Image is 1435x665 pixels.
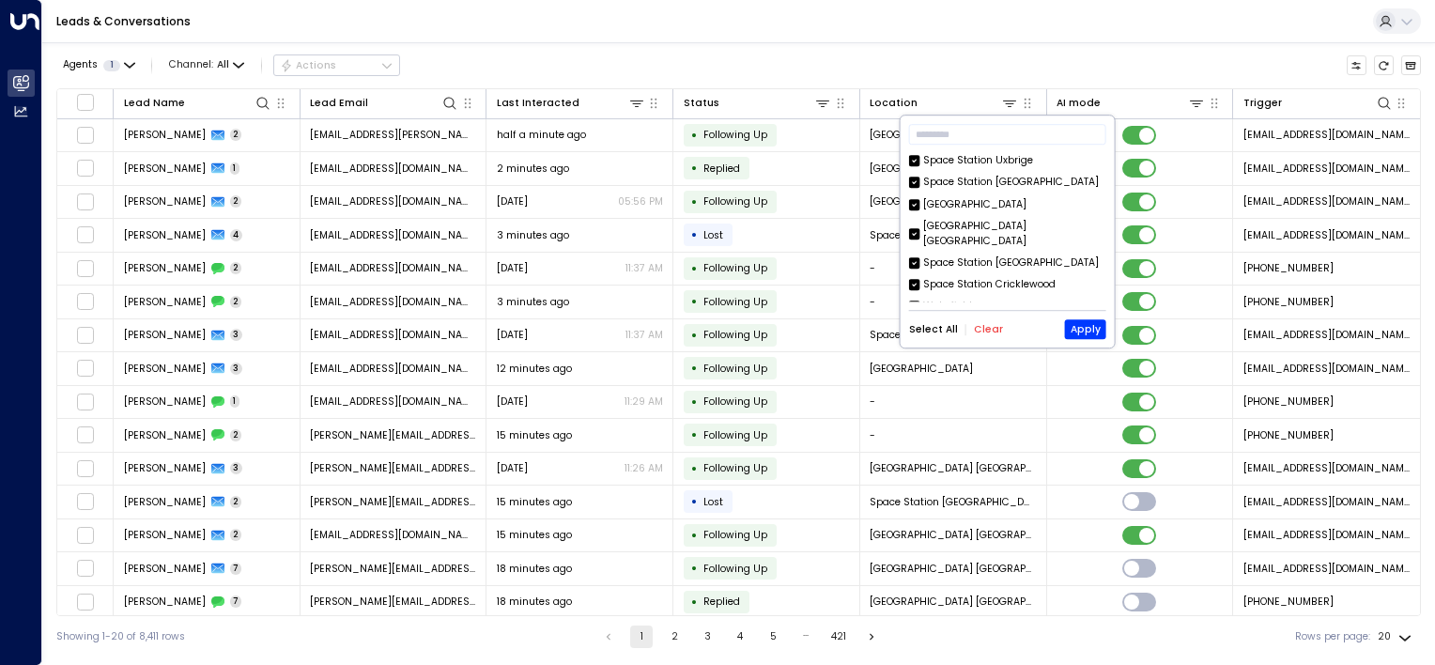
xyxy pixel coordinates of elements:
div: • [691,123,698,147]
span: Aug 17, 2025 [497,461,528,475]
span: Aug 17, 2025 [497,394,528,409]
p: 11:26 AM [625,461,663,475]
div: Lead Email [310,94,458,112]
span: smproposal2009@gmail.com [310,362,476,376]
div: Space Station [GEOGRAPHIC_DATA] [923,255,1099,271]
span: Rosie Strandberg [124,562,206,576]
span: Toggle select row [76,426,94,444]
span: Toggle select row [76,593,94,611]
div: [GEOGRAPHIC_DATA] [GEOGRAPHIC_DATA] [909,219,1106,249]
span: Toggle select row [76,493,94,511]
p: 05:56 PM [618,194,663,209]
div: • [691,556,698,580]
span: 2 [230,262,242,274]
td: - [860,386,1047,419]
span: Toggle select row [76,193,94,210]
span: Toggle select all [76,93,94,111]
span: 2 [230,129,242,141]
span: Toggle select row [76,326,94,344]
span: Replied [703,595,740,609]
div: • [691,423,698,447]
span: Following Up [703,261,767,275]
div: • [691,523,698,548]
div: Space Station Uxbrige [923,153,1033,168]
span: Lost [703,495,723,509]
div: Location [870,94,1018,112]
span: Toggle select row [76,360,94,378]
span: Following Up [703,461,767,475]
span: Space Station Brentford [870,495,1036,509]
span: 7 [230,563,242,575]
span: Toggle select row [76,293,94,311]
span: Lost [703,228,723,242]
span: Yesterday [497,194,528,209]
span: Space Station St Johns Wood [870,562,1036,576]
span: smproposal2009@gmail.com [310,394,476,409]
span: Philip Corns [124,461,206,475]
span: Space Station Shrewsbury [870,128,1036,142]
nav: pagination navigation [596,626,884,648]
span: 2 [230,496,242,508]
div: Status [684,94,832,112]
button: Select All [909,324,958,335]
span: All [217,59,229,70]
span: 3 minutes ago [497,228,569,242]
div: Space Station [GEOGRAPHIC_DATA] [909,176,1106,191]
span: ashleyrawlins27@outlook.com [310,194,476,209]
label: Rows per page: [1295,629,1370,644]
td: - [860,286,1047,318]
span: tony.blyth@btinternet.com [310,495,476,509]
span: half a minute ago [497,128,586,142]
div: Space Station Cricklewood [923,277,1056,292]
span: leads@space-station.co.uk [1243,328,1411,342]
button: page 1 [630,626,653,648]
span: 3 [230,462,243,474]
div: Wakefield [909,300,1106,315]
span: Toggle select row [76,226,94,244]
div: [GEOGRAPHIC_DATA] [GEOGRAPHIC_DATA] [923,219,1105,249]
div: [GEOGRAPHIC_DATA] [909,197,1106,212]
div: Last Interacted [497,95,579,112]
span: ashleyrawlins27@outlook.com [310,162,476,176]
div: • [691,590,698,614]
span: leads@space-station.co.uk [1243,362,1411,376]
div: Trigger [1243,94,1393,112]
span: Matt Armstrong [124,128,206,142]
div: • [691,223,698,247]
div: [GEOGRAPHIC_DATA] [923,197,1026,212]
span: Ashley Rawlins [124,194,206,209]
span: 15 minutes ago [497,428,572,442]
span: +447877574587 [1243,394,1334,409]
span: Space Station Castle Bromwich [870,461,1036,475]
span: Following Up [703,128,767,142]
div: Wakefield [923,300,972,315]
button: Actions [273,54,400,77]
span: 18 minutes ago [497,562,572,576]
span: 3 [230,329,243,341]
span: Space Station Brentford [870,228,1036,242]
span: Refresh [1374,55,1395,76]
span: leads@space-station.co.uk [1243,128,1411,142]
span: Ashley Rawlins [124,162,206,176]
button: Customize [1347,55,1367,76]
span: 1 [230,162,240,175]
span: Toggle select row [76,393,94,410]
button: Channel:All [163,55,250,75]
span: 2 [230,195,242,208]
span: +447572684502 [1243,295,1334,309]
span: 2 [230,529,242,541]
span: Tony Blyth [124,495,206,509]
span: 4 [230,229,243,241]
span: 2 minutes ago [497,162,569,176]
span: Following Up [703,528,767,542]
div: … [795,626,817,648]
div: • [691,323,698,348]
span: Megan Jolleys [124,261,206,275]
span: Following Up [703,194,767,209]
span: Space Station Uxbridge [870,162,1036,176]
span: Toggle select row [76,259,94,277]
span: philip.corns@yahoo.co.uk [310,461,476,475]
div: Button group with a nested menu [273,54,400,77]
span: Space Station Slough [870,194,973,209]
div: • [691,390,698,414]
